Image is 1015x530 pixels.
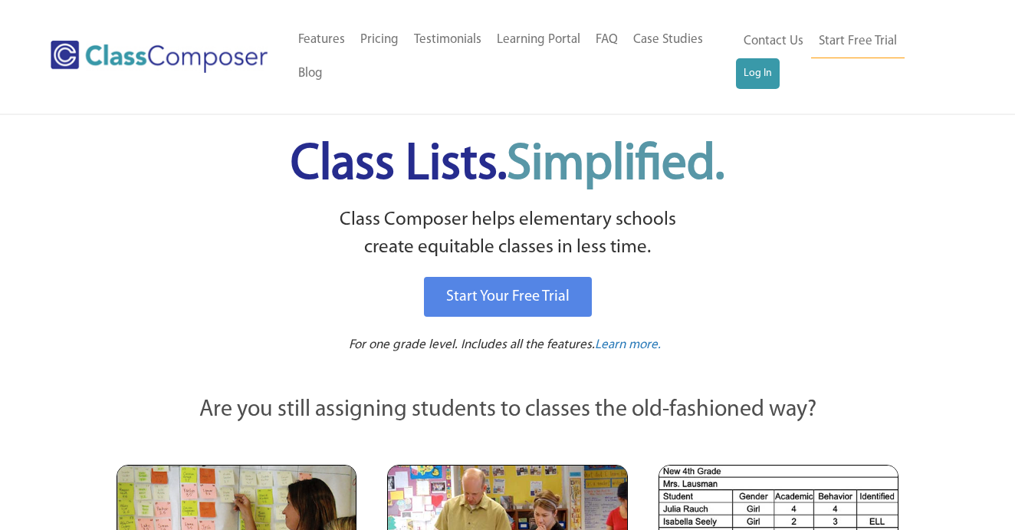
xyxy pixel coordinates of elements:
[424,277,592,317] a: Start Your Free Trial
[406,23,489,57] a: Testimonials
[736,25,811,58] a: Contact Us
[588,23,626,57] a: FAQ
[114,206,901,262] p: Class Composer helps elementary schools create equitable classes in less time.
[291,23,353,57] a: Features
[489,23,588,57] a: Learning Portal
[446,289,570,305] span: Start Your Free Trial
[811,25,905,59] a: Start Free Trial
[291,23,736,91] nav: Header Menu
[595,338,661,351] span: Learn more.
[349,338,595,351] span: For one grade level. Includes all the features.
[595,336,661,355] a: Learn more.
[626,23,711,57] a: Case Studies
[291,57,330,91] a: Blog
[117,393,898,427] p: Are you still assigning students to classes the old-fashioned way?
[51,41,268,73] img: Class Composer
[736,25,953,89] nav: Header Menu
[353,23,406,57] a: Pricing
[291,140,724,190] span: Class Lists.
[736,58,780,89] a: Log In
[507,140,724,190] span: Simplified.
